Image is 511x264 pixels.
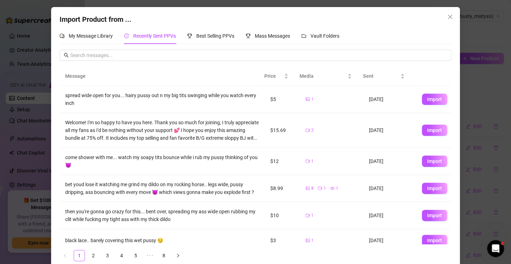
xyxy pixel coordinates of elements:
[88,250,99,261] a: 2
[427,127,442,133] span: Import
[60,67,259,86] th: Message
[294,67,357,86] th: Media
[130,250,141,261] li: 5
[357,67,410,86] th: Sent
[311,237,314,244] span: 1
[65,153,259,169] div: come shower with me... watch my soapy tits bounce while i rub my pussy thinking of you 😈
[116,250,127,261] li: 4
[64,53,69,58] span: search
[172,250,184,261] li: Next Page
[422,235,447,246] button: Import
[144,250,155,261] span: •••
[144,250,155,261] li: Next 5 Pages
[255,33,290,39] span: Mass Messages
[311,158,314,165] span: 1
[422,210,447,221] button: Import
[102,250,113,261] li: 3
[422,156,447,167] button: Import
[306,97,310,101] span: picture
[447,14,453,20] span: close
[60,33,64,38] span: comment
[310,33,339,39] span: Vault Folders
[306,238,310,243] span: picture
[159,250,169,261] a: 8
[65,237,259,244] div: black lace.. barely covering this wet pussy 😏
[318,186,322,190] span: video-camera
[60,15,131,24] span: Import Product from ...
[487,240,504,257] iframe: Intercom live chat
[311,127,314,134] span: 2
[74,250,85,261] a: 1
[265,229,300,252] td: $3
[60,250,71,261] button: left
[187,33,192,38] span: trophy
[124,33,129,38] span: history
[196,33,234,39] span: Best Selling PPVs
[60,250,71,261] li: Previous Page
[65,181,259,196] div: bet youd lose it watching me grind my dildo on my rocking horse.. legs wide, pussy dripping, ass ...
[172,250,184,261] button: right
[311,212,314,219] span: 1
[265,86,300,113] td: $5
[69,33,113,39] span: My Message Library
[363,86,416,113] td: [DATE]
[306,159,310,163] span: video-camera
[74,250,85,261] li: 1
[363,148,416,175] td: [DATE]
[265,113,300,148] td: $15.69
[65,92,259,107] div: spread wide open for you... hairy pussy out n my big tits swinging while you watch every inch
[133,33,176,39] span: Recently Sent PPVs
[102,250,113,261] a: 3
[306,213,310,218] span: video-camera
[65,208,259,223] div: then you're gonna go crazy for this... bent over, spreading my ass wide open rubbing my clit whil...
[158,250,170,261] li: 8
[422,125,447,136] button: Import
[363,175,416,202] td: [DATE]
[427,96,442,102] span: Import
[130,250,141,261] a: 5
[65,119,259,142] div: Welcome! I'm so happy to have you here. Thank you so much for joining, I truly appreciate all my ...
[444,11,456,23] button: Close
[311,96,314,103] span: 1
[427,186,442,191] span: Import
[422,94,447,105] button: Import
[306,186,310,190] span: picture
[336,185,338,192] span: 1
[324,185,326,192] span: 1
[363,113,416,148] td: [DATE]
[300,72,346,80] span: Media
[265,202,300,229] td: $10
[422,183,447,194] button: Import
[116,250,127,261] a: 4
[176,253,180,258] span: right
[311,185,314,192] span: 8
[363,72,399,80] span: Sent
[301,33,306,38] span: folder
[246,33,251,38] span: trophy
[363,229,416,252] td: [DATE]
[70,51,447,59] input: Search messages...
[306,128,310,132] span: video-camera
[363,202,416,229] td: [DATE]
[444,14,456,20] span: Close
[259,67,294,86] th: Price
[427,213,442,218] span: Import
[330,186,334,190] span: eye
[427,238,442,243] span: Import
[427,158,442,164] span: Import
[265,148,300,175] td: $12
[63,253,67,258] span: left
[265,175,300,202] td: $8.99
[88,250,99,261] li: 2
[264,72,283,80] span: Price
